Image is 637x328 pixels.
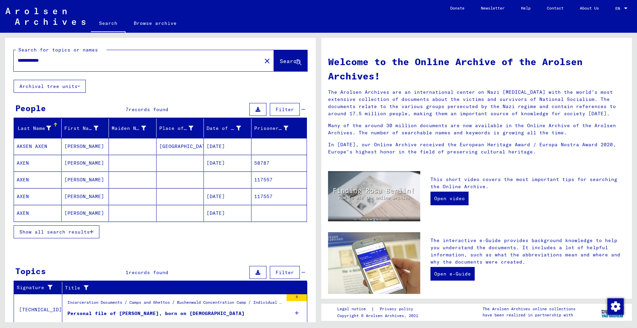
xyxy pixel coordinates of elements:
p: This short video covers the most important tips for searching the Online Archive. [430,176,625,190]
div: Maiden Name [112,123,156,134]
p: The interactive e-Guide provides background knowledge to help you understand the documents. It in... [430,237,625,266]
span: records found [129,269,168,275]
mat-cell: [PERSON_NAME] [62,205,109,221]
a: Search [91,15,126,33]
div: Place of Birth [159,123,204,134]
div: First Name [64,123,109,134]
div: Personal file of [PERSON_NAME], born on [DEMOGRAPHIC_DATA] [67,310,245,317]
mat-label: Search for topics or names [18,47,98,53]
img: eguide.jpg [328,232,420,294]
img: Arolsen_neg.svg [5,8,85,25]
div: | [337,305,421,313]
p: The Arolsen Archives online collections [483,306,575,312]
mat-cell: AKSEN AXEN [14,138,62,154]
div: Title [65,282,299,293]
p: have been realized in partnership with [483,312,575,318]
mat-icon: close [263,57,271,65]
div: Last Name [17,123,61,134]
div: Incarceration Documents / Camps and Ghettos / Buchenwald Concentration Camp / Individual Document... [67,299,283,309]
mat-header-cell: Place of Birth [157,119,204,138]
button: Filter [270,103,300,116]
mat-cell: [PERSON_NAME] [62,155,109,171]
img: video.jpg [328,171,420,221]
mat-cell: AXEN [14,188,62,205]
mat-cell: [GEOGRAPHIC_DATA] [157,138,204,154]
button: Filter [270,266,300,279]
div: Last Name [17,125,51,132]
span: 7 [126,106,129,113]
button: Clear [260,54,274,68]
div: 9 [287,294,307,301]
div: Title [65,284,290,292]
div: First Name [64,125,99,132]
td: [TECHNICAL_ID] [14,294,62,325]
div: Place of Birth [159,125,194,132]
span: 1 [126,269,129,275]
span: Search [280,58,300,64]
a: Browse archive [126,15,185,31]
div: Prisoner # [254,125,289,132]
mat-cell: [DATE] [204,155,251,171]
div: Prisoner # [254,123,299,134]
mat-cell: [PERSON_NAME] [62,138,109,154]
div: Topics [15,265,46,277]
div: Date of Birth [207,123,251,134]
mat-header-cell: Maiden Name [109,119,157,138]
div: Signature [17,284,53,291]
mat-cell: [DATE] [204,188,251,205]
div: People [15,102,46,114]
a: Privacy policy [374,305,421,313]
div: Signature [17,282,62,293]
mat-cell: 117557 [251,188,307,205]
mat-cell: AXEN [14,172,62,188]
h1: Welcome to the Online Archive of the Arolsen Archives! [328,55,625,83]
p: Many of the around 30 million documents are now available in the Online Archive of the Arolsen Ar... [328,122,625,136]
p: The Arolsen Archives are an international center on Nazi [MEDICAL_DATA] with the world’s most ext... [328,89,625,117]
img: yv_logo.png [600,303,625,320]
img: Change consent [607,298,624,315]
span: Filter [276,269,294,275]
mat-header-cell: Last Name [14,119,62,138]
mat-cell: 58787 [251,155,307,171]
mat-cell: [DATE] [204,138,251,154]
mat-header-cell: Prisoner # [251,119,307,138]
a: Legal notice [337,305,371,313]
mat-cell: 117557 [251,172,307,188]
button: Show all search results [14,225,99,238]
a: Open e-Guide [430,267,475,281]
mat-cell: [PERSON_NAME] [62,172,109,188]
button: Search [274,50,307,71]
span: Show all search results [19,229,90,235]
div: Maiden Name [112,125,146,132]
div: Date of Birth [207,125,241,132]
p: In [DATE], our Online Archive received the European Heritage Award / Europa Nostra Award 2020, Eu... [328,141,625,155]
span: Filter [276,106,294,113]
mat-cell: AXEN [14,155,62,171]
mat-cell: [PERSON_NAME] [62,188,109,205]
mat-header-cell: First Name [62,119,109,138]
p: Copyright © Arolsen Archives, 2021 [337,313,421,319]
a: Open video [430,192,469,205]
span: EN [615,6,623,11]
button: Archival tree units [14,80,86,93]
mat-cell: [DATE] [204,205,251,221]
mat-header-cell: Date of Birth [204,119,251,138]
mat-cell: AXEN [14,205,62,221]
span: records found [129,106,168,113]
